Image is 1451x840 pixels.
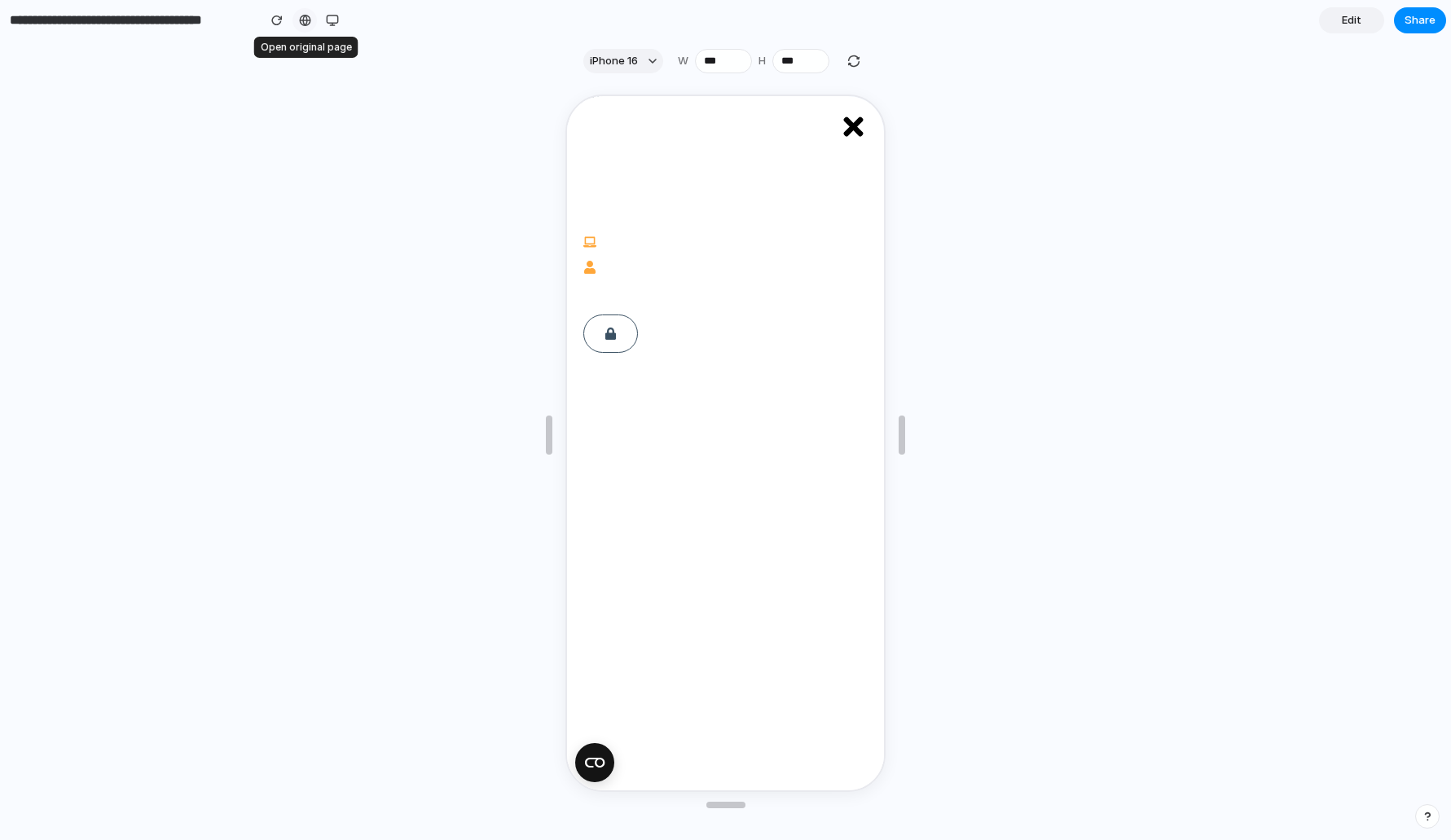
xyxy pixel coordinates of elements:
span: iPhone 16 [590,53,638,69]
label: H [758,53,766,69]
label: W [678,53,688,69]
span: Edit [1342,12,1361,29]
button: Share [1394,7,1446,33]
a: Edit [1319,7,1384,33]
span: Share [1405,12,1436,29]
div: Open original page [254,37,358,58]
button: iPhone 16 [583,49,663,73]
